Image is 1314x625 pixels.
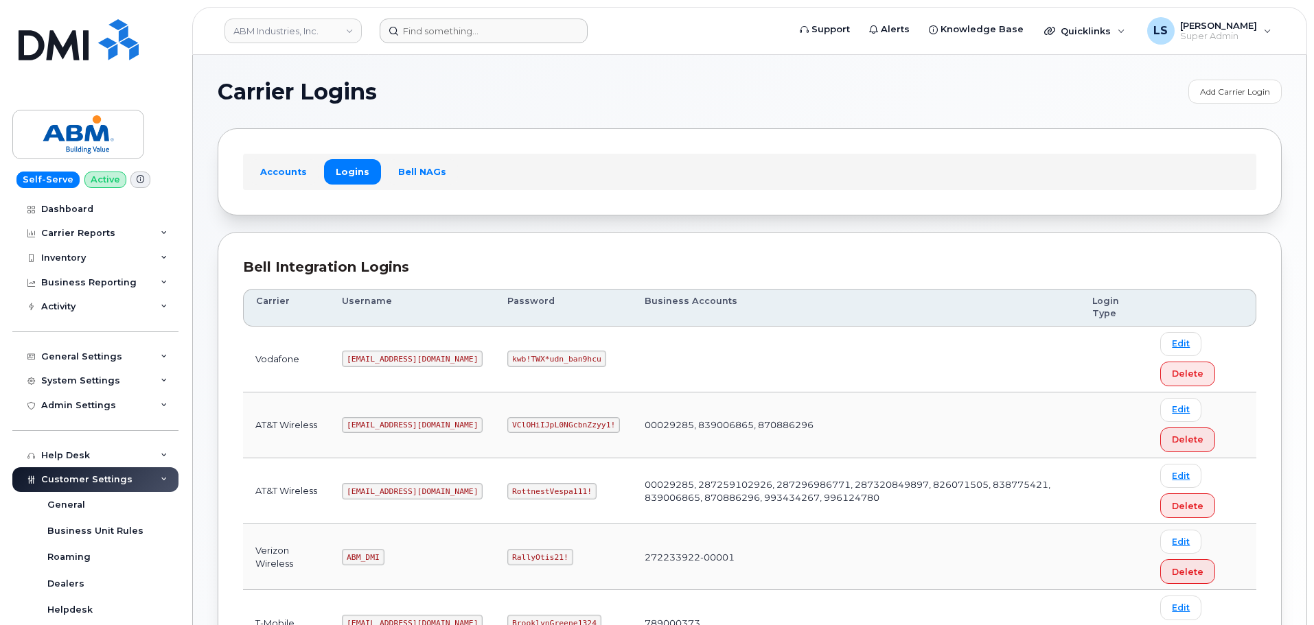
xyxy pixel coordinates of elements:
[507,483,597,499] code: RottnestVespa111!
[1172,367,1203,380] span: Delete
[507,351,606,367] code: kwb!TWX*udn_ban9hcu
[324,159,381,184] a: Logins
[330,289,495,327] th: Username
[243,327,330,392] td: Vodafone
[1172,565,1203,578] span: Delete
[342,417,483,434] code: [EMAIL_ADDRESS][DOMAIN_NAME]
[243,458,330,524] td: AT&T Wireless
[1160,530,1201,554] a: Edit
[243,289,330,327] th: Carrier
[1188,80,1282,104] a: Add Carrier Login
[507,549,573,565] code: RallyOtis21!
[243,524,330,590] td: Verizon Wireless
[243,257,1256,277] div: Bell Integration Logins
[632,524,1080,590] td: 272233922-00001
[1172,499,1203,512] span: Delete
[632,458,1080,524] td: 00029285, 287259102926, 287296986771, 287320849897, 826071505, 838775421, 839006865, 870886296, 9...
[632,392,1080,458] td: 00029285, 839006865, 870886296
[1160,398,1201,422] a: Edit
[387,159,458,184] a: Bell NAGs
[342,549,384,565] code: ABM_DMI
[495,289,632,327] th: Password
[1080,289,1148,327] th: Login Type
[1160,493,1215,518] button: Delete
[507,417,620,434] code: VClOHiIJpL0NGcbnZzyy1!
[1160,595,1201,620] a: Edit
[342,351,483,367] code: [EMAIL_ADDRESS][DOMAIN_NAME]
[1160,362,1215,386] button: Delete
[1160,464,1201,488] a: Edit
[1160,559,1215,584] button: Delete
[632,289,1080,327] th: Business Accounts
[218,82,377,102] span: Carrier Logins
[249,159,319,184] a: Accounts
[1160,332,1201,356] a: Edit
[342,483,483,499] code: [EMAIL_ADDRESS][DOMAIN_NAME]
[1160,427,1215,452] button: Delete
[243,392,330,458] td: AT&T Wireless
[1172,433,1203,446] span: Delete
